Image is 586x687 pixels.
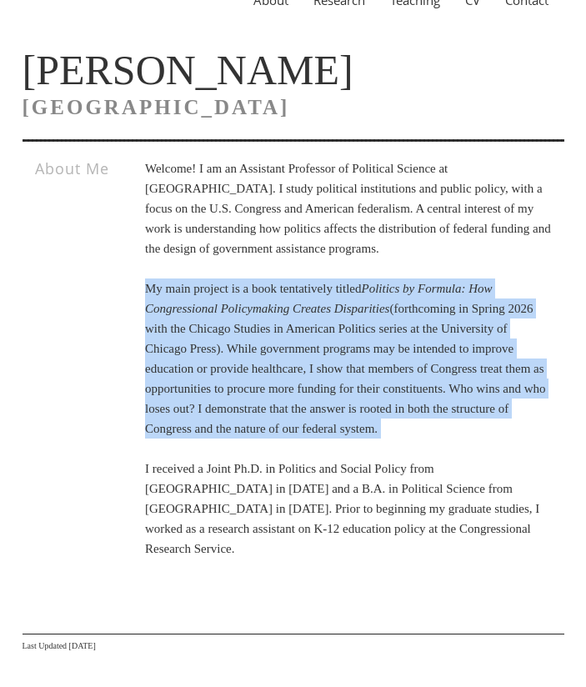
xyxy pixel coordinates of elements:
span: Last Updated [DATE] [23,641,96,650]
span: [GEOGRAPHIC_DATA] [23,96,290,118]
p: Welcome! I am an Assistant Professor of Political Science at [GEOGRAPHIC_DATA]. I study political... [145,158,552,559]
a: [PERSON_NAME] [23,47,353,93]
h3: About Me [35,158,118,178]
i: Politics by Formula: How Congressional Policymaking Creates Disparities [145,282,493,315]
